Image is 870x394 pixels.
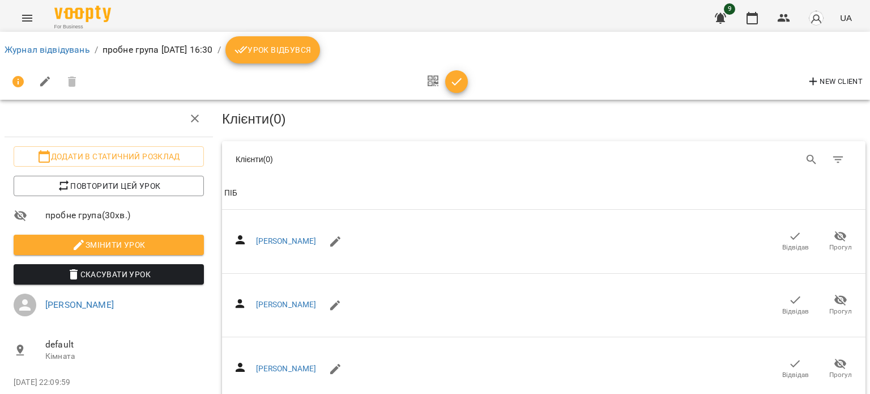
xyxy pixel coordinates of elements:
p: [DATE] 22:09:59 [14,377,204,388]
button: Прогул [818,226,863,257]
span: Відвідав [782,243,809,252]
button: Урок відбувся [225,36,321,63]
button: Повторити цей урок [14,176,204,196]
button: Змінити урок [14,235,204,255]
span: default [45,338,204,351]
li: / [95,43,98,57]
span: Прогул [829,370,852,380]
button: Відвідав [773,226,818,257]
span: Повторити цей урок [23,179,195,193]
p: пробне група [DATE] 16:30 [103,43,213,57]
h3: Клієнти ( 0 ) [222,112,865,126]
img: Voopty Logo [54,6,111,22]
p: Кімната [45,351,204,362]
span: For Business [54,23,111,31]
div: Клієнти ( 0 ) [236,154,535,165]
nav: breadcrumb [5,36,865,63]
button: Скасувати Урок [14,264,204,285]
button: Відвідав [773,289,818,321]
a: [PERSON_NAME] [256,236,317,245]
span: пробне група ( 30 хв. ) [45,209,204,222]
img: avatar_s.png [808,10,824,26]
span: Відвідав [782,370,809,380]
a: [PERSON_NAME] [45,299,114,310]
button: Додати в статичний розклад [14,146,204,167]
div: Table Toolbar [222,141,865,177]
button: Відвідав [773,353,818,385]
span: Змінити урок [23,238,195,252]
a: [PERSON_NAME] [256,364,317,373]
a: Журнал відвідувань [5,44,90,55]
span: Скасувати Урок [23,268,195,281]
button: Search [798,146,825,173]
button: Прогул [818,353,863,385]
button: UA [835,7,856,28]
span: Відвідав [782,307,809,316]
div: ПІБ [224,187,237,200]
span: New Client [807,75,863,88]
button: New Client [804,73,865,91]
span: Прогул [829,307,852,316]
button: Menu [14,5,41,32]
button: Фільтр [825,146,852,173]
span: 9 [724,3,735,15]
button: Прогул [818,289,863,321]
span: Урок відбувся [234,43,312,57]
div: Sort [224,187,237,200]
span: ПІБ [224,187,863,200]
span: Додати в статичний розклад [23,150,195,163]
span: Прогул [829,243,852,252]
li: / [217,43,221,57]
a: [PERSON_NAME] [256,300,317,309]
span: UA [840,12,852,24]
